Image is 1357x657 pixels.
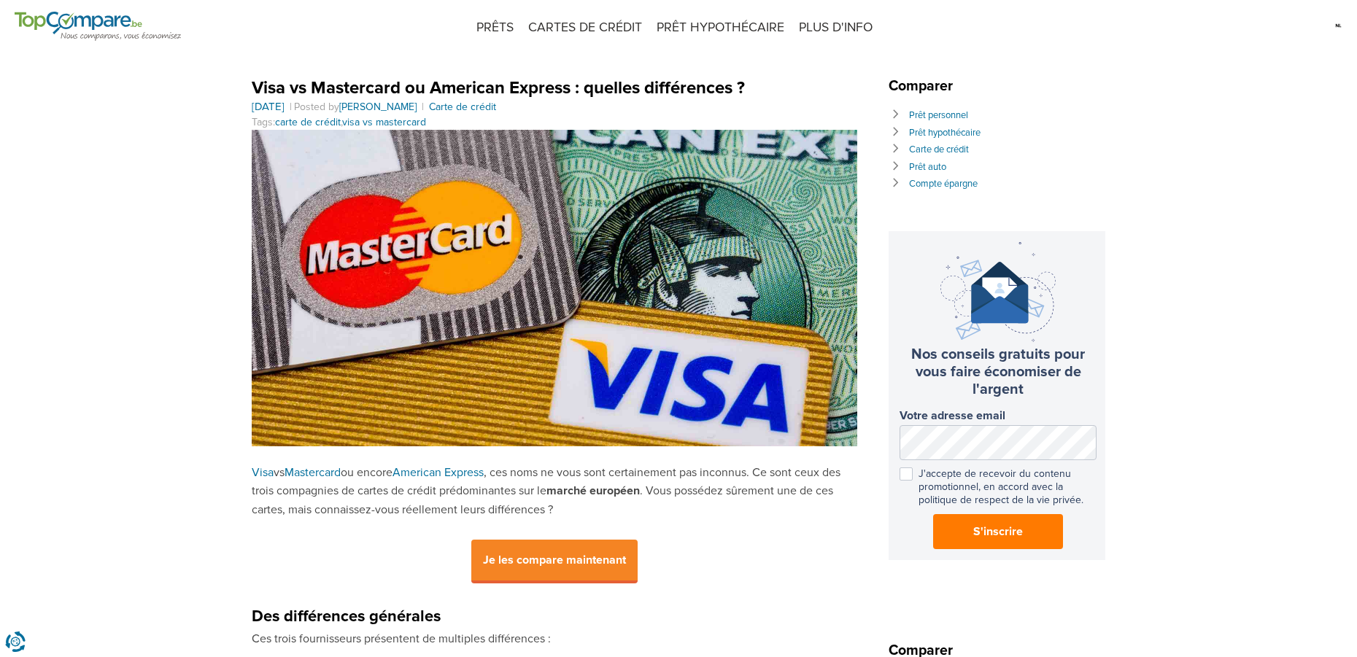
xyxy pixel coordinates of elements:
a: Je les compare maintenant [471,554,638,567]
a: Prêt auto [909,161,946,173]
a: American Express [393,465,484,480]
img: nl.svg [1334,15,1342,36]
h3: Nos conseils gratuits pour vous faire économiser de l'argent [900,346,1097,398]
a: visa vs mastercard [342,116,426,128]
button: S'inscrire [933,514,1063,549]
b: Des différences générales [252,607,441,626]
img: MasterCard [252,130,857,446]
a: Visa [252,465,274,480]
a: [PERSON_NAME] [339,101,417,113]
label: Votre adresse email [900,409,1097,423]
a: Prêt hypothécaire [909,127,981,139]
label: J'accepte de recevoir du contenu promotionnel, en accord avec la politique de respect de la vie p... [900,467,1097,508]
span: vs ou encore , ces noms ne vous sont certainement pas inconnus. Ce sont ceux des trois compagnies... [252,465,840,517]
span: Comparer [889,77,960,95]
h1: Visa vs Mastercard ou American Express : quelles différences ? [252,77,857,99]
time: [DATE] [252,100,285,113]
a: Compte épargne [909,178,978,190]
span: Ces trois fournisseurs présentent de multiples différences : [252,631,551,646]
strong: marché européen [546,483,640,498]
span: | [420,101,426,113]
a: carte de crédit [275,116,341,128]
a: Carte de crédit [429,101,496,113]
a: Prêt personnel [909,109,968,121]
a: [DATE] [252,101,285,113]
span: | [287,101,294,113]
span: Posted by [294,101,420,113]
a: Carte de crédit [909,144,969,155]
span: S'inscrire [973,523,1023,540]
a: Mastercard [285,465,341,480]
span: Je les compare maintenant [471,540,638,583]
img: newsletter [940,242,1056,342]
header: Tags: , [252,77,857,130]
